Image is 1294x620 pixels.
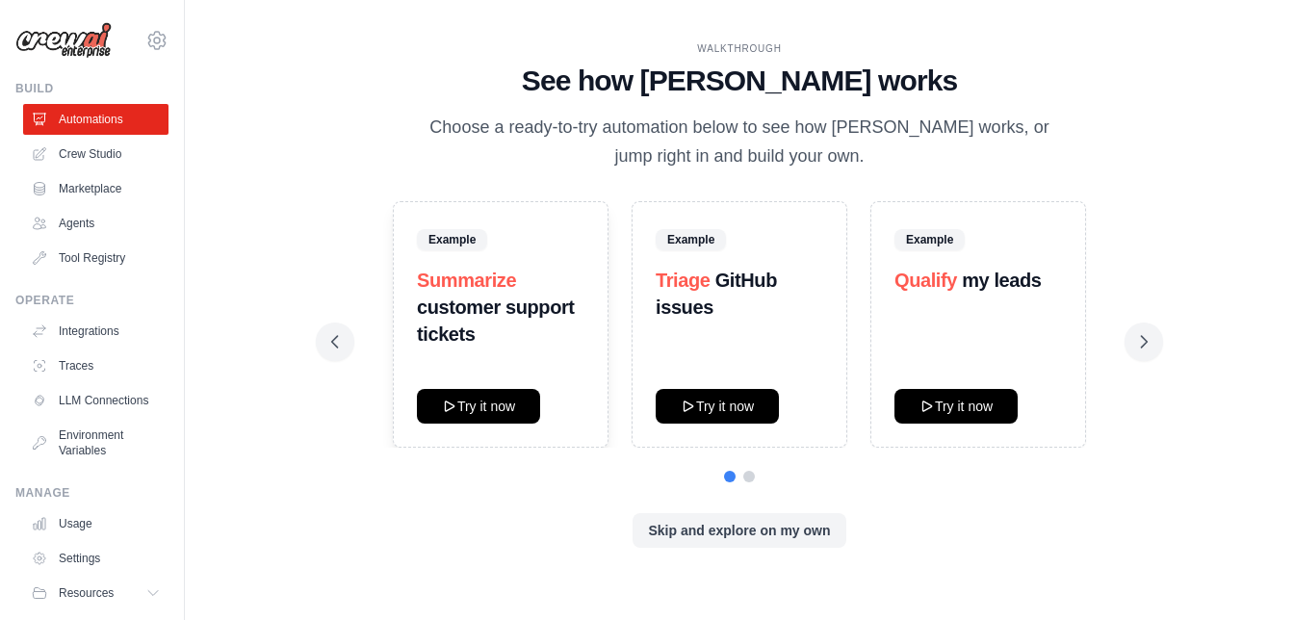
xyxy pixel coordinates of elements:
[23,350,168,381] a: Traces
[59,585,114,601] span: Resources
[23,508,168,539] a: Usage
[15,81,168,96] div: Build
[23,420,168,466] a: Environment Variables
[23,543,168,574] a: Settings
[23,104,168,135] a: Automations
[23,385,168,416] a: LLM Connections
[331,64,1148,98] h1: See how [PERSON_NAME] works
[894,229,965,250] span: Example
[23,578,168,608] button: Resources
[15,485,168,501] div: Manage
[894,389,1018,424] button: Try it now
[656,389,779,424] button: Try it now
[416,114,1063,170] p: Choose a ready-to-try automation below to see how [PERSON_NAME] works, or jump right in and build...
[962,270,1041,291] strong: my leads
[417,270,516,291] span: Summarize
[894,270,957,291] span: Qualify
[656,229,726,250] span: Example
[633,513,845,548] button: Skip and explore on my own
[23,316,168,347] a: Integrations
[656,270,711,291] span: Triage
[15,293,168,308] div: Operate
[15,22,112,59] img: Logo
[417,389,540,424] button: Try it now
[23,139,168,169] a: Crew Studio
[656,270,777,318] strong: GitHub issues
[23,208,168,239] a: Agents
[331,41,1148,56] div: WALKTHROUGH
[23,173,168,204] a: Marketplace
[23,243,168,273] a: Tool Registry
[417,297,575,345] strong: customer support tickets
[417,229,487,250] span: Example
